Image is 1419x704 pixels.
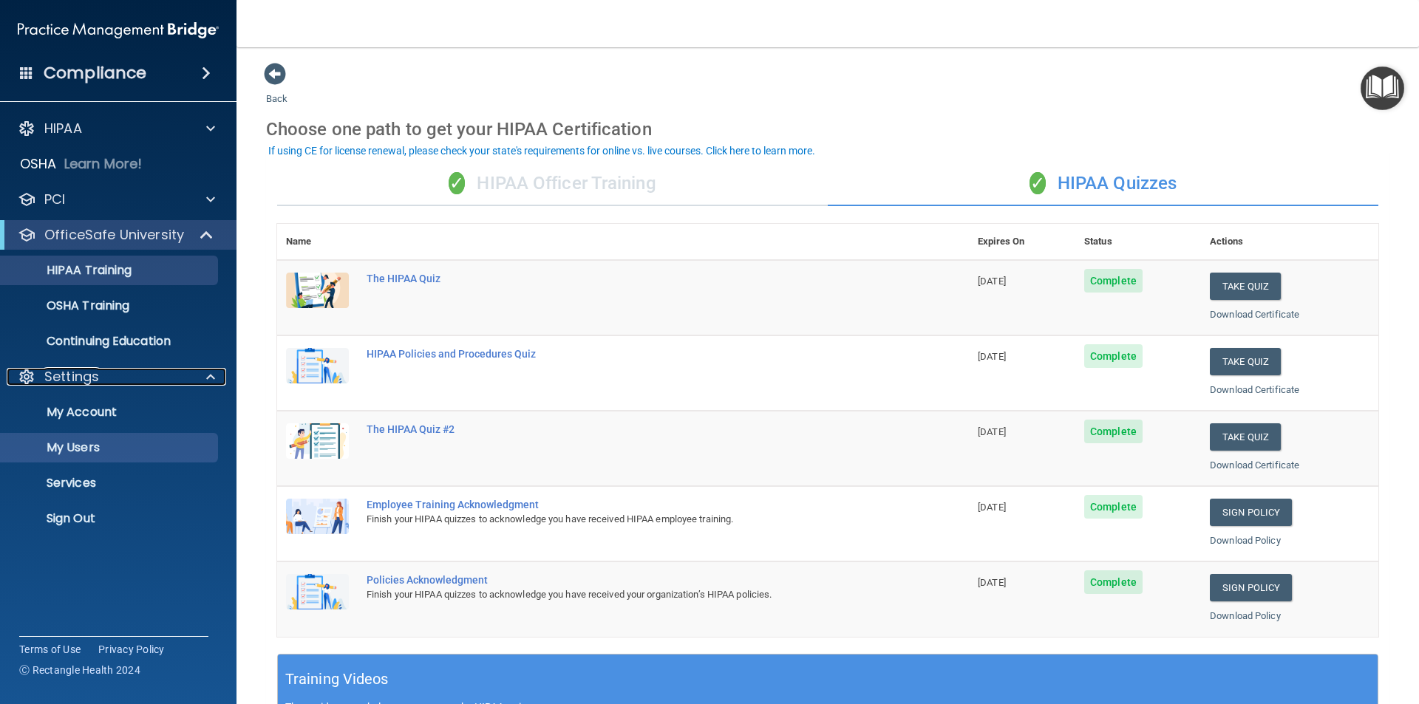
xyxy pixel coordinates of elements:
p: OSHA Training [10,298,129,313]
div: HIPAA Officer Training [277,162,828,206]
p: HIPAA Training [10,263,132,278]
span: ✓ [1030,172,1046,194]
a: Back [266,75,287,104]
a: Download Certificate [1210,459,1299,471]
span: Complete [1084,344,1143,368]
button: Open Resource Center [1361,66,1404,110]
span: [DATE] [978,276,1006,287]
a: OfficeSafe University [18,226,214,244]
span: Complete [1084,495,1143,519]
p: My Users [10,440,211,455]
button: If using CE for license renewal, please check your state's requirements for online vs. live cours... [266,143,817,158]
div: Choose one path to get your HIPAA Certification [266,108,1389,151]
div: Finish your HIPAA quizzes to acknowledge you have received your organization’s HIPAA policies. [367,586,895,604]
a: Settings [18,368,215,386]
span: [DATE] [978,502,1006,513]
p: HIPAA [44,120,82,137]
a: Sign Policy [1210,574,1292,601]
span: ✓ [449,172,465,194]
button: Take Quiz [1210,423,1281,451]
div: The HIPAA Quiz [367,273,895,284]
div: Policies Acknowledgment [367,574,895,586]
a: Download Certificate [1210,384,1299,395]
p: Settings [44,368,99,386]
div: HIPAA Policies and Procedures Quiz [367,348,895,360]
span: [DATE] [978,426,1006,437]
a: PCI [18,191,215,208]
div: Employee Training Acknowledgment [367,499,895,510]
img: PMB logo [18,16,219,45]
h4: Compliance [44,63,146,83]
span: Complete [1084,420,1143,443]
a: Terms of Use [19,642,81,657]
div: HIPAA Quizzes [828,162,1378,206]
th: Status [1075,224,1201,260]
p: PCI [44,191,65,208]
th: Actions [1201,224,1378,260]
p: My Account [10,405,211,420]
p: Learn More! [64,155,143,173]
th: Name [277,224,358,260]
p: Sign Out [10,511,211,526]
span: Complete [1084,269,1143,293]
span: Ⓒ Rectangle Health 2024 [19,663,140,677]
button: Take Quiz [1210,348,1281,375]
a: Privacy Policy [98,642,165,657]
span: [DATE] [978,577,1006,588]
div: The HIPAA Quiz #2 [367,423,895,435]
th: Expires On [969,224,1075,260]
iframe: Drift Widget Chat Controller [1163,599,1401,658]
a: Download Policy [1210,535,1281,546]
a: HIPAA [18,120,215,137]
a: Download Certificate [1210,309,1299,320]
a: Sign Policy [1210,499,1292,526]
button: Take Quiz [1210,273,1281,300]
span: [DATE] [978,351,1006,362]
div: Finish your HIPAA quizzes to acknowledge you have received HIPAA employee training. [367,510,895,528]
p: OfficeSafe University [44,226,184,244]
p: Services [10,476,211,491]
div: If using CE for license renewal, please check your state's requirements for online vs. live cours... [268,146,815,156]
h5: Training Videos [285,666,389,692]
p: Continuing Education [10,334,211,349]
span: Complete [1084,570,1143,594]
p: OSHA [20,155,57,173]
